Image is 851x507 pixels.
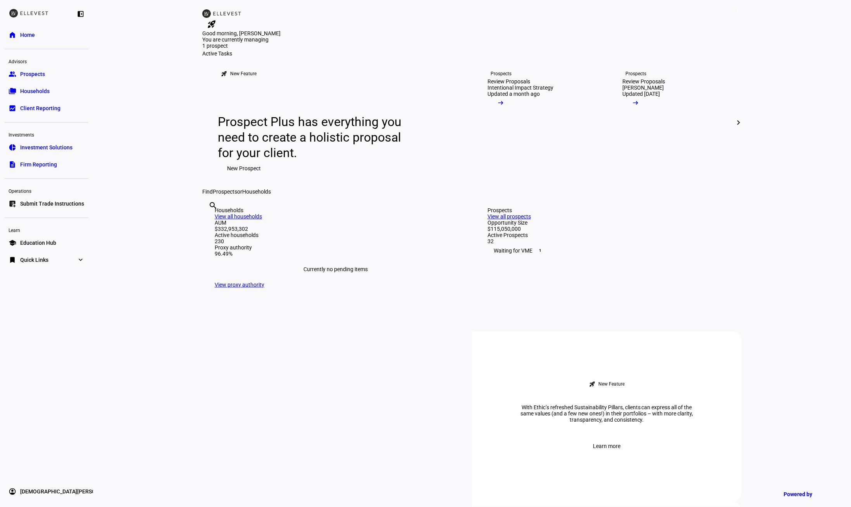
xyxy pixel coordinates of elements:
div: Prospects [488,207,729,213]
eth-mat-symbol: left_panel_close [77,10,84,18]
a: homeHome [5,27,88,43]
eth-mat-symbol: expand_more [77,256,84,264]
div: Updated a month ago [488,91,540,97]
a: groupProspects [5,66,88,82]
eth-mat-symbol: account_circle [9,488,16,495]
a: folder_copyHouseholds [5,83,88,99]
span: Client Reporting [20,104,60,112]
div: New Feature [230,71,257,77]
a: pie_chartInvestment Solutions [5,140,88,155]
mat-icon: arrow_right_alt [497,99,505,107]
span: New Prospect [227,161,261,176]
span: Households [20,87,50,95]
eth-mat-symbol: home [9,31,16,39]
span: Prospects [213,189,237,195]
mat-icon: rocket_launch [589,381,595,387]
a: ProspectsReview ProposalsIntentional Impact StrategyUpdated a month ago [475,57,604,189]
div: 1 prospect [202,43,280,49]
div: Prospects [491,71,512,77]
a: View all prospects [488,213,531,220]
span: Home [20,31,35,39]
div: Prospect Plus has everything you need to create a holistic proposal for your client. [218,114,409,161]
div: Currently no pending items [215,257,457,282]
eth-mat-symbol: school [9,239,16,247]
mat-icon: chevron_right [734,118,743,127]
a: Powered by [780,487,839,501]
div: [PERSON_NAME] [622,85,664,91]
div: Updated [DATE] [622,91,660,97]
eth-mat-symbol: description [9,161,16,168]
span: Submit Trade Instructions [20,200,84,208]
a: View proxy authority [215,282,264,288]
button: New Prospect [218,161,270,176]
span: Prospects [20,70,45,78]
eth-mat-symbol: folder_copy [9,87,16,95]
mat-icon: rocket_launch [207,19,216,29]
div: 32 [488,238,729,244]
div: Households [215,207,457,213]
eth-mat-symbol: group [9,70,16,78]
div: 230 [215,238,457,244]
div: Investments [5,129,88,140]
div: Review Proposals [488,78,530,85]
div: Learn [5,224,88,235]
mat-icon: rocket_launch [221,71,227,77]
div: Opportunity Size [488,220,729,226]
div: Active Prospects [488,232,729,238]
span: You are currently managing [202,36,269,43]
div: Good morning, [PERSON_NAME] [202,30,742,36]
div: Operations [5,185,88,196]
span: Investment Solutions [20,144,72,151]
div: $115,050,000 [488,226,729,232]
div: Review Proposals [622,78,665,85]
div: New Feature [598,381,625,387]
div: AUM [215,220,457,226]
input: Enter name of prospect or household [208,211,210,221]
div: Prospects [625,71,646,77]
button: Learn more [584,438,630,454]
eth-mat-symbol: bid_landscape [9,104,16,112]
a: bid_landscapeClient Reporting [5,100,88,116]
span: Firm Reporting [20,161,57,168]
a: ProspectsReview Proposals[PERSON_NAME]Updated [DATE] [610,57,739,189]
div: Active Tasks [202,50,742,57]
span: Households [242,189,271,195]
div: Active households [215,232,457,238]
span: 1 [537,247,543,254]
span: Quick Links [20,256,48,264]
span: [DEMOGRAPHIC_DATA][PERSON_NAME] [20,488,119,495]
div: $332,953,302 [215,226,457,232]
span: 1 [735,8,741,14]
div: Advisors [5,55,88,66]
mat-icon: arrow_right_alt [632,99,639,107]
span: Education Hub [20,239,56,247]
eth-mat-symbol: bookmark [9,256,16,264]
div: Proxy authority [215,244,457,251]
a: View all households [215,213,262,220]
div: Find or [202,189,742,195]
mat-icon: search [208,201,218,210]
a: descriptionFirm Reporting [5,157,88,172]
div: With Ethic’s refreshed Sustainability Pillars, clients can express all of the same values (and a ... [510,404,704,423]
div: 96.49% [215,251,457,257]
eth-mat-symbol: list_alt_add [9,200,16,208]
div: Intentional Impact Strategy [488,85,553,91]
div: Waiting for VME [488,244,729,257]
span: Learn more [593,438,621,454]
eth-mat-symbol: pie_chart [9,144,16,151]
